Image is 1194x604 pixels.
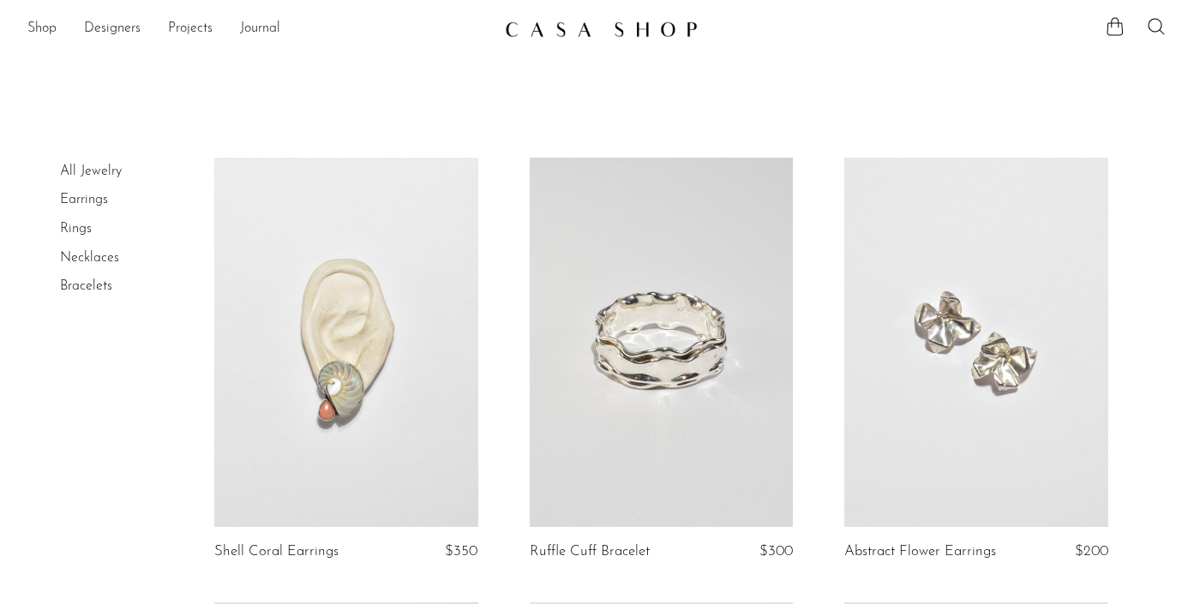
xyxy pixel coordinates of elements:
[60,193,108,206] a: Earrings
[27,18,57,40] a: Shop
[759,544,793,559] span: $300
[1075,544,1108,559] span: $200
[60,279,112,293] a: Bracelets
[60,222,92,236] a: Rings
[84,18,141,40] a: Designers
[844,544,996,559] a: Abstract Flower Earrings
[60,251,119,265] a: Necklaces
[27,15,491,44] nav: Desktop navigation
[27,15,491,44] ul: NEW HEADER MENU
[214,544,339,559] a: Shell Coral Earrings
[240,18,280,40] a: Journal
[445,544,477,559] span: $350
[168,18,213,40] a: Projects
[530,544,650,559] a: Ruffle Cuff Bracelet
[60,164,122,178] a: All Jewelry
